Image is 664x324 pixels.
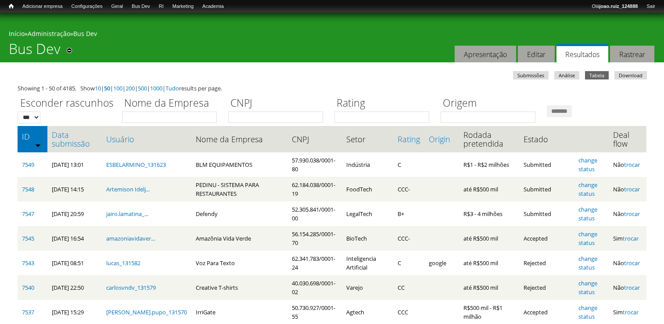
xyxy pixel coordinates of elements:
td: até R$500 mil [459,275,519,300]
td: Não [609,177,646,202]
td: R$3 - 4 milhões [459,202,519,226]
a: Sair [642,2,660,11]
a: Data submissão [52,130,97,148]
td: Rejected [519,275,574,300]
label: Esconder rascunhos [18,96,116,112]
td: Voz Para Texto [191,251,287,275]
a: Usuário [106,135,187,144]
a: change status [578,156,597,173]
th: CNPJ [287,126,342,152]
th: Setor [342,126,393,152]
a: lucas_131582 [106,259,140,267]
a: [PERSON_NAME].pupo_131570 [106,308,187,316]
th: Rodada pretendida [459,126,519,152]
a: trocar [624,185,640,193]
td: 40.030.698/0001-02 [287,275,342,300]
a: Editar [518,46,555,63]
a: Adicionar empresa [18,2,67,11]
a: Início [4,2,18,11]
td: PEDINU - SISTEMA PARA RESTAURANTES [191,177,287,202]
a: Origin [429,135,455,144]
td: 56.154.285/0001-70 [287,226,342,251]
a: Bus Dev [73,29,97,38]
td: Indústria [342,152,393,177]
td: Submitted [519,202,574,226]
a: 7549 [22,161,34,169]
td: Accepted [519,226,574,251]
a: Início [9,29,25,38]
a: trocar [623,308,639,316]
a: Tudo [165,84,179,92]
a: Submissões [513,71,549,79]
a: 7537 [22,308,34,316]
a: Olájoao.ruiz_124888 [587,2,642,11]
img: ordem crescente [35,142,41,148]
td: [DATE] 14:15 [47,177,102,202]
td: [DATE] 22:50 [47,275,102,300]
td: BioTech [342,226,393,251]
td: LegalTech [342,202,393,226]
a: Configurações [67,2,107,11]
td: CCC- [393,177,424,202]
td: Creative T-shirts [191,275,287,300]
td: Sim [609,226,646,251]
a: 100 [113,84,122,92]
strong: joao.ruiz_124888 [599,4,638,9]
a: change status [578,279,597,296]
td: R$1 - R$2 milhões [459,152,519,177]
a: change status [578,205,597,222]
a: trocar [624,161,640,169]
td: C [393,152,424,177]
th: Deal flow [609,126,646,152]
td: google [424,251,459,275]
td: Não [609,275,646,300]
a: Rastrear [610,46,654,63]
a: 7547 [22,210,34,218]
td: [DATE] 16:54 [47,226,102,251]
div: Showing 1 - 50 of 4185. Show | | | | | | results per page. [18,84,646,93]
a: trocar [624,210,640,218]
td: 52.305.841/0001-00 [287,202,342,226]
td: C [393,251,424,275]
td: 62.341.783/0001-24 [287,251,342,275]
td: [DATE] 08:51 [47,251,102,275]
td: até R$500 mil [459,251,519,275]
a: Geral [107,2,127,11]
label: CNPJ [228,96,329,112]
td: CC [393,275,424,300]
th: Nome da Empresa [191,126,287,152]
a: change status [578,304,597,320]
td: Varejo [342,275,393,300]
a: 7548 [22,185,34,193]
a: trocar [624,259,640,267]
td: Não [609,202,646,226]
a: Apresentação [455,46,516,63]
a: 7540 [22,284,34,292]
a: change status [578,230,597,247]
a: Bus Dev [127,2,154,11]
td: Submitted [519,177,574,202]
td: Defendy [191,202,287,226]
a: 7545 [22,234,34,242]
a: carlosvndv_131579 [106,284,156,292]
a: jairo.lamatina_... [106,210,148,218]
a: Download [614,71,647,79]
a: amazoniavidaver... [106,234,155,242]
td: até R$500 mil [459,177,519,202]
label: Rating [334,96,435,112]
a: RI [154,2,168,11]
a: change status [578,255,597,271]
a: 50 [104,84,110,92]
a: Marketing [168,2,198,11]
a: Resultados [556,44,608,63]
a: ID [22,132,43,141]
a: trocar [623,234,639,242]
td: Amazônia Vida Verde [191,226,287,251]
a: trocar [624,284,640,292]
td: CCC- [393,226,424,251]
td: Rejected [519,251,574,275]
td: FoodTech [342,177,393,202]
td: B+ [393,202,424,226]
a: 1000 [150,84,162,92]
a: Rating [398,135,420,144]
